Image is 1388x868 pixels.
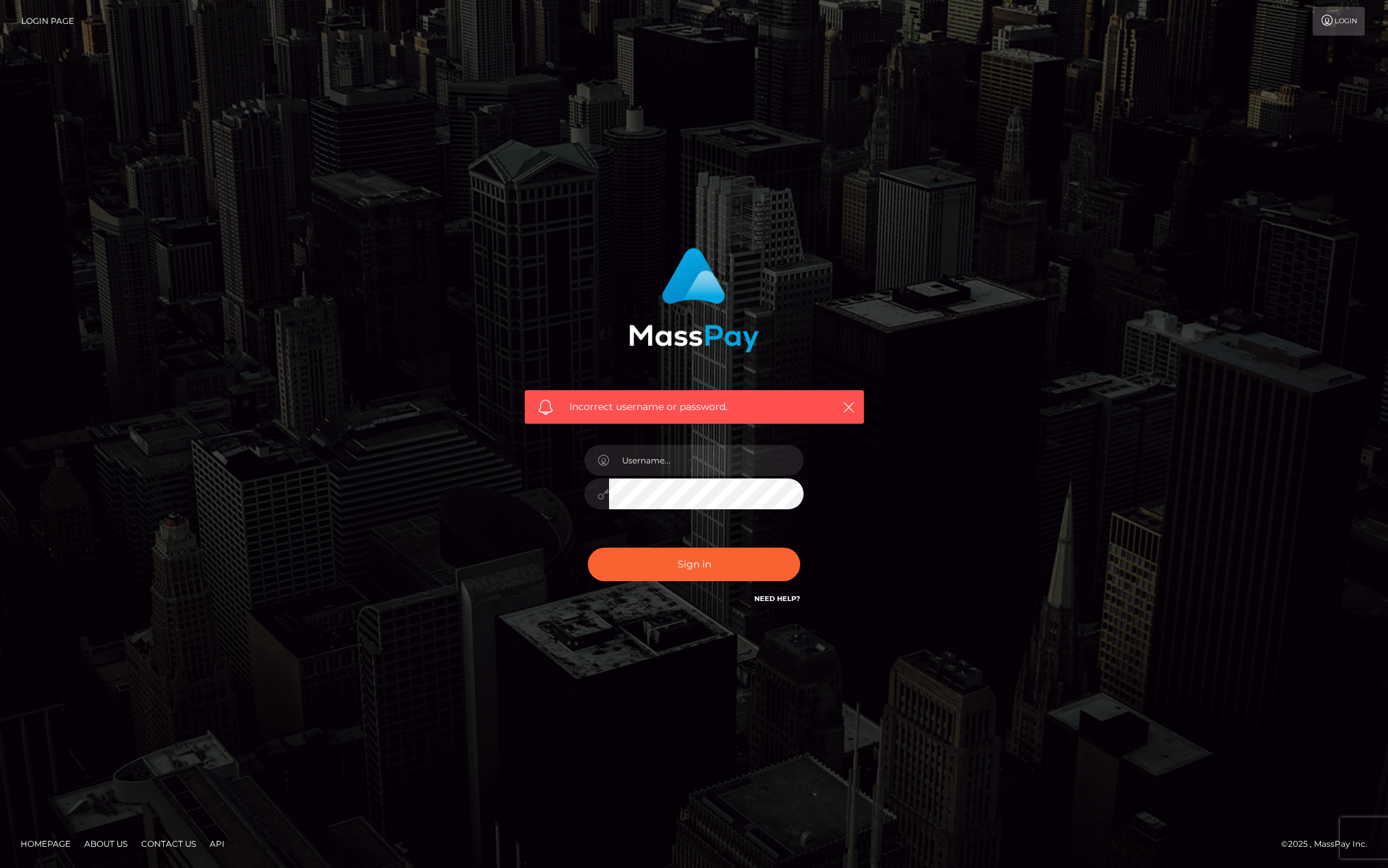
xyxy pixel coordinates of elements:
span: Incorrect username or password. [569,400,819,414]
a: Contact Us [136,833,201,854]
button: Sign in [588,548,800,581]
img: MassPay Login [629,248,759,353]
a: Login [1313,7,1365,36]
a: Homepage [15,833,76,854]
a: Login Page [21,7,74,36]
a: Need Help? [754,594,800,603]
input: Username... [609,445,804,476]
a: API [204,833,230,854]
div: © 2025 , MassPay Inc. [1281,837,1378,852]
a: About Us [79,833,133,854]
